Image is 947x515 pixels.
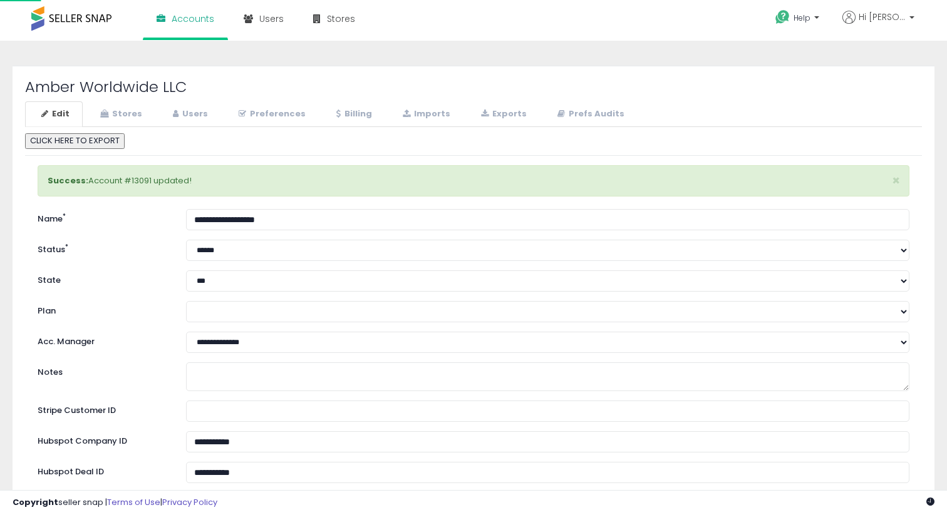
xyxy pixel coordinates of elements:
label: Plan [28,301,177,317]
label: Hubspot Company ID [28,431,177,447]
a: Prefs Audits [541,101,638,127]
label: Acc. Manager [28,332,177,348]
span: Stores [327,13,355,25]
label: State [28,270,177,287]
button: CLICK HERE TO EXPORT [25,133,125,149]
a: Privacy Policy [162,496,217,508]
a: Imports [386,101,463,127]
a: Users [157,101,221,127]
strong: Success: [48,175,88,186]
span: Accounts [172,13,214,25]
label: Notes [28,362,177,379]
strong: Copyright [13,496,58,508]
a: Hi [PERSON_NAME] [842,11,914,39]
span: Users [259,13,284,25]
a: Stores [84,101,155,127]
label: Hubspot Deal ID [28,462,177,478]
div: seller snap | | [13,497,217,509]
a: Terms of Use [107,496,160,508]
i: Get Help [775,9,790,25]
h2: Amber Worldwide LLC [25,79,922,95]
a: Exports [465,101,540,127]
button: × [892,174,900,187]
div: Account #13091 updated! [38,165,909,197]
span: Hi [PERSON_NAME] [859,11,906,23]
a: Preferences [222,101,319,127]
label: Name [28,209,177,225]
a: Billing [320,101,385,127]
label: Stripe Customer ID [28,400,177,417]
a: Edit [25,101,83,127]
span: Help [794,13,810,23]
label: Status [28,240,177,256]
